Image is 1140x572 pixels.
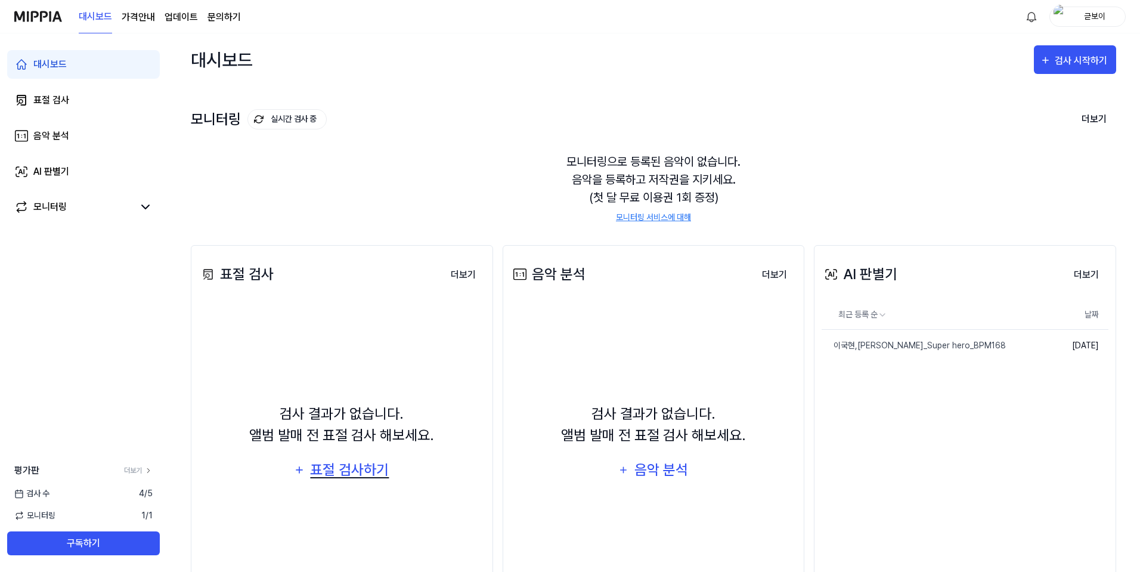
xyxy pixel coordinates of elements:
[7,86,160,115] a: 표절 검사
[7,157,160,186] a: AI 판별기
[1049,7,1126,27] button: profile귿보이
[33,57,67,72] div: 대시보드
[1072,107,1116,132] button: 더보기
[7,531,160,555] button: 구독하기
[33,165,69,179] div: AI 판별기
[1054,5,1068,29] img: profile
[441,263,485,287] button: 더보기
[247,109,327,129] button: 실시간 검사 중
[199,264,274,285] div: 표절 검사
[1064,263,1108,287] button: 더보기
[207,10,241,24] a: 문의하기
[14,200,134,214] a: 모니터링
[752,262,797,287] a: 더보기
[33,200,67,214] div: 모니터링
[7,50,160,79] a: 대시보드
[14,509,55,522] span: 모니터링
[633,459,689,481] div: 음악 분석
[191,45,253,74] div: 대시보드
[1064,262,1108,287] a: 더보기
[14,487,49,500] span: 검사 수
[254,115,264,124] img: monitoring Icon
[1034,45,1116,74] button: 검사 시작하기
[611,456,696,484] button: 음악 분석
[139,487,153,500] span: 4 / 5
[33,93,69,107] div: 표절 검사
[165,10,198,24] a: 업데이트
[141,509,153,522] span: 1 / 1
[1024,10,1039,24] img: 알림
[122,10,155,24] a: 가격안내
[561,403,746,446] div: 검사 결과가 없습니다. 앨범 발매 전 표절 검사 해보세요.
[124,465,153,476] a: 더보기
[191,138,1116,238] div: 모니터링으로 등록된 음악이 없습니다. 음악을 등록하고 저작권을 지키세요. (첫 달 무료 이용권 1회 증정)
[1071,10,1118,23] div: 귿보이
[33,129,69,143] div: 음악 분석
[7,122,160,150] a: 음악 분석
[1055,53,1110,69] div: 검사 시작하기
[822,330,1039,361] a: 이국현,[PERSON_NAME]_Super hero_BPM168
[1039,301,1108,329] th: 날짜
[286,456,397,484] button: 표절 검사하기
[616,211,691,224] a: 모니터링 서비스에 대해
[1039,329,1108,361] td: [DATE]
[822,264,897,285] div: AI 판별기
[309,459,391,481] div: 표절 검사하기
[510,264,586,285] div: 음악 분석
[752,263,797,287] button: 더보기
[441,262,485,287] a: 더보기
[822,339,1006,352] div: 이국현,[PERSON_NAME]_Super hero_BPM168
[14,463,39,478] span: 평가판
[79,1,112,33] a: 대시보드
[249,403,434,446] div: 검사 결과가 없습니다. 앨범 발매 전 표절 검사 해보세요.
[191,109,327,129] div: 모니터링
